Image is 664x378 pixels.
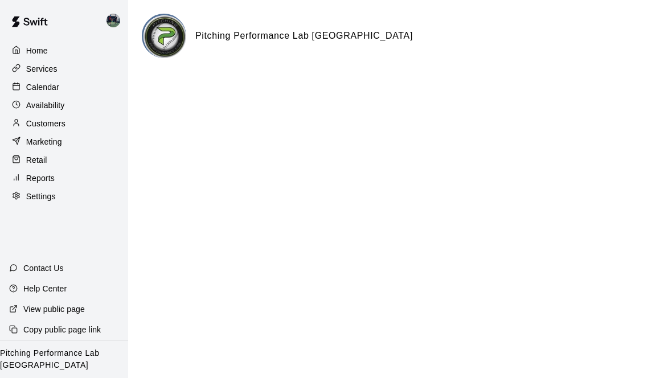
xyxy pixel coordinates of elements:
[9,60,119,77] a: Services
[26,154,47,166] p: Retail
[26,45,48,56] p: Home
[26,63,58,75] p: Services
[26,172,55,184] p: Reports
[26,118,65,129] p: Customers
[23,324,101,335] p: Copy public page link
[144,15,186,58] img: Pitching Performance Lab Louisville logo
[26,191,56,202] p: Settings
[9,151,119,169] a: Retail
[26,136,62,147] p: Marketing
[9,79,119,96] a: Calendar
[9,97,119,114] a: Availability
[23,283,67,294] p: Help Center
[23,262,64,274] p: Contact Us
[9,188,119,205] a: Settings
[9,170,119,187] a: Reports
[26,100,65,111] p: Availability
[23,303,85,315] p: View public page
[9,42,119,59] a: Home
[104,9,128,32] div: Kevin Greene
[9,133,119,150] a: Marketing
[106,14,120,27] img: Kevin Greene
[195,28,413,43] h6: Pitching Performance Lab [GEOGRAPHIC_DATA]
[9,115,119,132] a: Customers
[26,81,59,93] p: Calendar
